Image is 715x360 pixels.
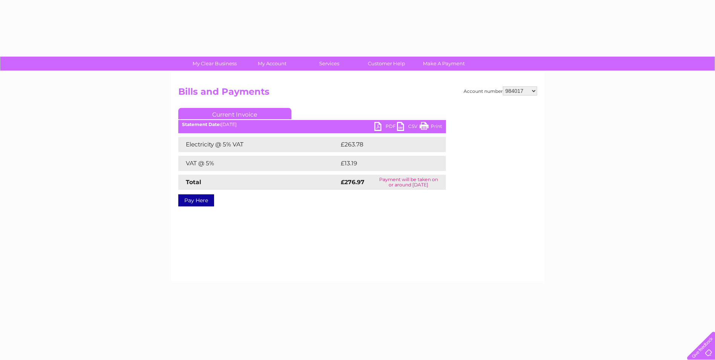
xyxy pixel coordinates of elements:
strong: £276.97 [341,178,364,186]
a: CSV [397,122,420,133]
b: Statement Date: [182,122,221,127]
td: VAT @ 5% [178,156,339,171]
a: Customer Help [355,57,418,71]
a: PDF [374,122,397,133]
a: My Account [241,57,303,71]
a: Print [420,122,442,133]
strong: Total [186,178,201,186]
a: Pay Here [178,194,214,206]
div: [DATE] [178,122,446,127]
td: Electricity @ 5% VAT [178,137,339,152]
a: Make A Payment [413,57,475,71]
div: Account number [464,86,537,95]
td: £263.78 [339,137,433,152]
h2: Bills and Payments [178,86,537,101]
a: Services [298,57,360,71]
td: Payment will be taken on or around [DATE] [371,175,446,190]
a: Current Invoice [178,108,291,119]
a: My Clear Business [184,57,246,71]
td: £13.19 [339,156,429,171]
